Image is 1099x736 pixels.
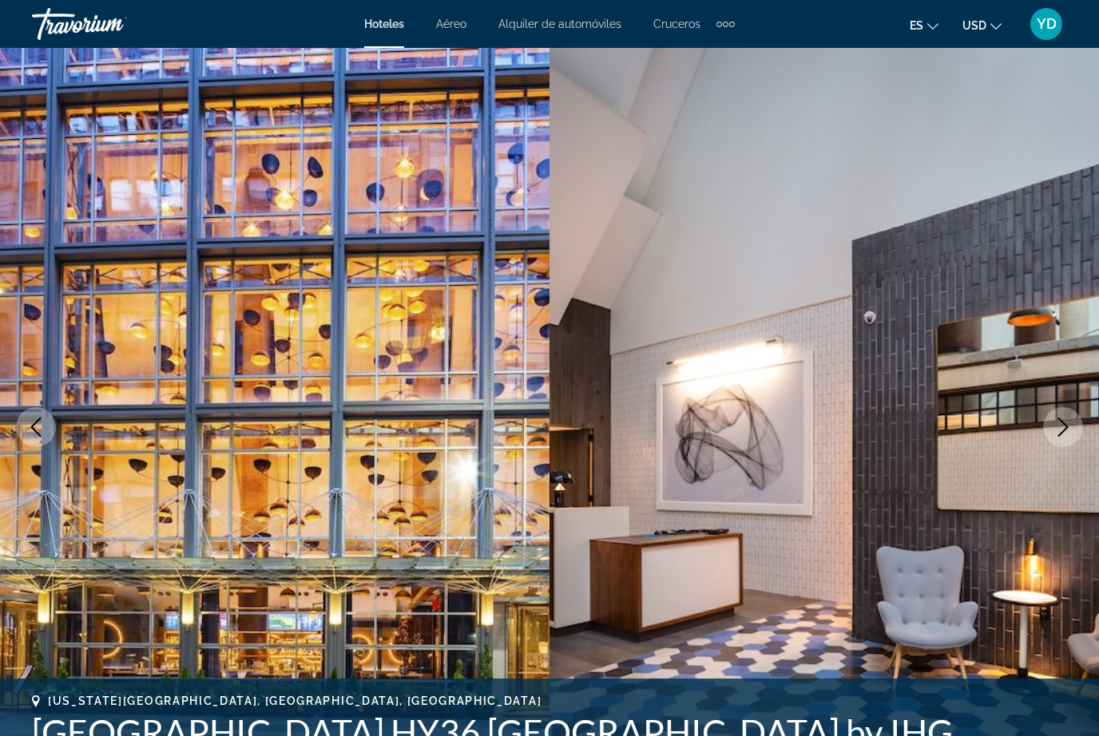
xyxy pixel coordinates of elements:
a: Aéreo [436,18,466,30]
span: [US_STATE][GEOGRAPHIC_DATA], [GEOGRAPHIC_DATA], [GEOGRAPHIC_DATA] [48,694,542,707]
button: Change language [910,14,938,37]
a: Alquiler de automóviles [498,18,621,30]
a: Cruceros [653,18,700,30]
button: Previous image [16,407,56,447]
iframe: Button to launch messaging window [1035,672,1086,723]
button: Change currency [962,14,1002,37]
span: es [910,19,923,32]
button: Extra navigation items [716,11,735,37]
span: YD [1037,16,1057,32]
a: Travorium [32,3,192,45]
span: USD [962,19,986,32]
a: Hoteles [364,18,404,30]
button: Next image [1043,407,1083,447]
button: User Menu [1026,7,1067,41]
